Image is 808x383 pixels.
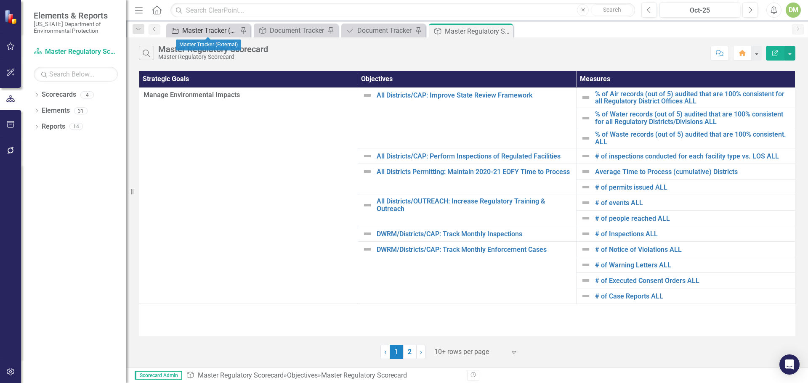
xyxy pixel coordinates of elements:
td: Double-Click to Edit Right Click for Context Menu [358,195,577,226]
div: Open Intercom Messenger [779,354,800,375]
td: Double-Click to Edit Right Click for Context Menu [358,87,577,148]
div: Oct-25 [662,5,737,16]
td: Double-Click to Edit Right Click for Context Menu [577,257,795,273]
a: # of Inspections ALL [595,230,791,238]
a: All Districts/OUTREACH: Increase Regulatory Training & Outreach [377,198,572,212]
td: Double-Click to Edit Right Click for Context Menu [358,164,577,195]
a: Objectives [287,371,318,379]
a: Average Time to Process (cumulative) Districts [595,168,791,176]
span: Elements & Reports [34,11,118,21]
a: DWRM/Districts/CAP: Track Monthly Inspections [377,230,572,238]
img: Not Defined [362,244,372,254]
img: Not Defined [581,291,591,301]
a: Master Regulatory Scorecard [34,47,118,57]
td: Double-Click to Edit Right Click for Context Menu [577,288,795,304]
a: # of events ALL [595,199,791,207]
a: 2 [403,345,417,359]
span: Search [603,6,621,13]
td: Double-Click to Edit Right Click for Context Menu [577,180,795,195]
div: Document Tracker [270,25,325,36]
img: Not Defined [362,229,372,239]
td: Double-Click to Edit Right Click for Context Menu [577,273,795,288]
img: Not Defined [581,229,591,239]
img: Not Defined [581,133,591,143]
a: % of Water records (out of 5) audited that are 100% consistent for all Regulatory Districts/Divis... [595,111,791,125]
a: Reports [42,122,65,132]
img: Not Defined [581,92,591,103]
a: % of Waste records (out of 5) audited that are 100% consistent. ALL [595,131,791,145]
td: Double-Click to Edit Right Click for Context Menu [577,87,795,108]
td: Double-Click to Edit Right Click for Context Menu [358,242,577,304]
a: # of permits issued ALL [595,184,791,191]
a: Document Tracker [256,25,325,36]
img: Not Defined [581,166,591,177]
a: # of Warning Letters ALL [595,261,791,269]
a: All Districts/CAP: Perform Inspections of Regulated Facilities [377,153,572,160]
div: Master Tracker (External) [182,25,238,36]
td: Double-Click to Edit Right Click for Context Menu [577,242,795,257]
img: Not Defined [581,113,591,123]
a: # of Executed Consent Orders ALL [595,277,791,285]
img: Not Defined [362,90,372,100]
div: Master Regulatory Scorecard [445,26,511,37]
img: Not Defined [362,166,372,177]
a: # of Case Reports ALL [595,293,791,300]
a: DWRM/Districts/CAP: Track Monthly Enforcement Cases [377,246,572,254]
img: Not Defined [362,200,372,210]
img: Not Defined [581,275,591,285]
div: 31 [74,107,88,114]
button: DM [786,3,801,18]
td: Double-Click to Edit [139,87,358,304]
img: Not Defined [581,198,591,208]
div: Master Regulatory Scorecard [158,54,268,60]
img: Not Defined [581,213,591,223]
a: Master Tracker (External) [168,25,238,36]
div: 14 [69,123,83,130]
a: % of Air records (out of 5) audited that are 100% consistent for all Regulatory District Offices ALL [595,90,791,105]
button: Search [591,4,633,16]
a: Master Regulatory Scorecard [198,371,284,379]
a: # of inspections conducted for each facility type vs. LOS ALL [595,153,791,160]
td: Double-Click to Edit Right Click for Context Menu [577,164,795,180]
span: › [420,348,422,356]
div: Master Regulatory Scorecard [158,45,268,54]
div: Master Tracker (External) [176,40,241,50]
a: # of people reached ALL [595,215,791,222]
a: All Districts/CAP: Improve State Review Framework [377,92,572,99]
img: Not Defined [581,260,591,270]
span: Scorecard Admin [135,371,182,380]
div: Document Tracker [357,25,413,36]
td: Double-Click to Edit Right Click for Context Menu [577,226,795,242]
span: 1 [390,345,403,359]
a: # of Notice of Violations ALL [595,246,791,254]
td: Double-Click to Edit Right Click for Context Menu [577,108,795,128]
span: Manage Environmental Impacts [144,90,353,100]
input: Search ClearPoint... [170,3,635,18]
a: Scorecards [42,90,76,100]
img: ClearPoint Strategy [4,10,19,24]
img: Not Defined [581,182,591,192]
div: Master Regulatory Scorecard [321,371,407,379]
td: Double-Click to Edit Right Click for Context Menu [358,148,577,164]
img: Not Defined [581,151,591,161]
div: » » [186,371,461,380]
small: [US_STATE] Department of Environmental Protection [34,21,118,34]
img: Not Defined [581,244,591,254]
button: Oct-25 [659,3,740,18]
img: Not Defined [362,151,372,161]
a: Document Tracker [343,25,413,36]
span: ‹ [384,348,386,356]
td: Double-Click to Edit Right Click for Context Menu [577,148,795,164]
td: Double-Click to Edit Right Click for Context Menu [577,128,795,148]
td: Double-Click to Edit Right Click for Context Menu [577,195,795,211]
input: Search Below... [34,67,118,82]
a: Elements [42,106,70,116]
div: 4 [80,91,94,98]
td: Double-Click to Edit Right Click for Context Menu [577,211,795,226]
a: All Districts Permitting: Maintain 2020-21 EOFY Time to Process [377,168,572,176]
td: Double-Click to Edit Right Click for Context Menu [358,226,577,242]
